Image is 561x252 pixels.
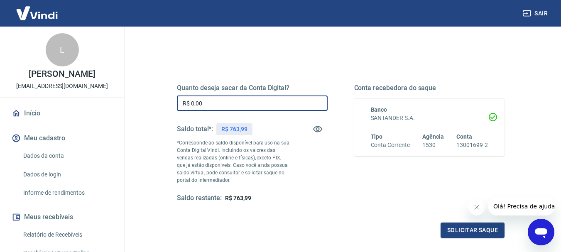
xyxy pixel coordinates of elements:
[20,147,114,164] a: Dados da conta
[5,6,70,12] span: Olá! Precisa de ajuda?
[488,197,554,215] iframe: Mensagem da empresa
[20,166,114,183] a: Dados de login
[422,133,444,140] span: Agência
[20,184,114,201] a: Informe de rendimentos
[441,223,505,238] button: Solicitar saque
[10,129,114,147] button: Meu cadastro
[10,0,64,26] img: Vindi
[456,133,472,140] span: Conta
[177,139,290,184] p: *Corresponde ao saldo disponível para uso na sua Conta Digital Vindi. Incluindo os valores das ve...
[371,141,410,149] h6: Conta Corrente
[468,199,485,215] iframe: Fechar mensagem
[29,70,95,78] p: [PERSON_NAME]
[10,104,114,122] a: Início
[371,114,488,122] h6: SANTANDER S.A.
[354,84,505,92] h5: Conta recebedora do saque
[528,219,554,245] iframe: Botão para abrir a janela de mensagens
[16,82,108,91] p: [EMAIL_ADDRESS][DOMAIN_NAME]
[46,33,79,66] div: L
[371,133,383,140] span: Tipo
[371,106,387,113] span: Banco
[177,84,328,92] h5: Quanto deseja sacar da Conta Digital?
[225,195,251,201] span: R$ 763,99
[177,194,222,203] h5: Saldo restante:
[221,125,247,134] p: R$ 763,99
[422,141,444,149] h6: 1530
[20,226,114,243] a: Relatório de Recebíveis
[456,141,488,149] h6: 13001699-2
[10,208,114,226] button: Meus recebíveis
[521,6,551,21] button: Sair
[177,125,213,133] h5: Saldo total*:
